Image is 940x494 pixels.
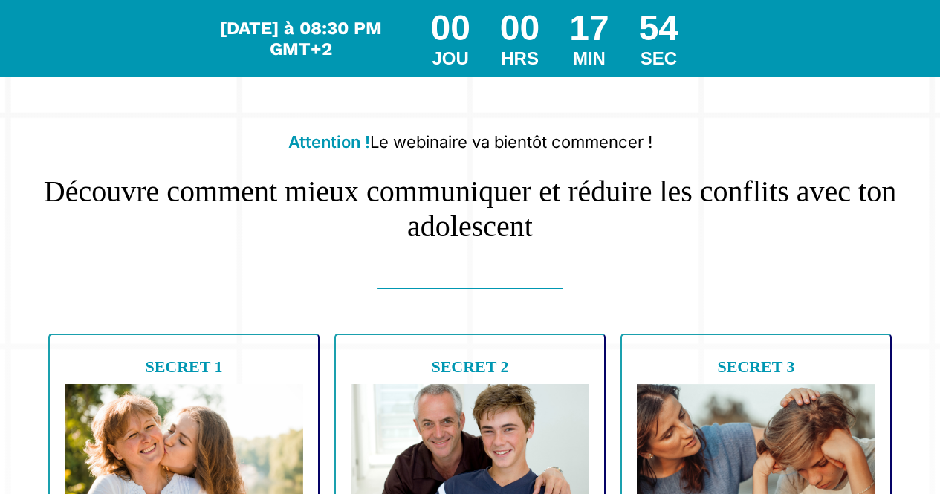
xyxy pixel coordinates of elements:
[500,48,539,69] div: HRS
[639,7,678,48] div: 54
[41,125,899,159] h2: Le webinaire va bientôt commencer !
[430,48,470,69] div: JOU
[431,357,508,376] b: SECRET 2
[220,18,382,59] span: [DATE] à 08:30 PM GMT+2
[216,18,386,59] div: Le webinar commence dans...
[639,48,678,69] div: SEC
[569,7,609,48] div: 17
[717,357,794,376] b: SECRET 3
[430,7,470,48] div: 00
[288,132,370,152] b: Attention !
[145,357,222,376] b: SECRET 1
[500,7,539,48] div: 00
[41,159,899,244] h1: Découvre comment mieux communiquer et réduire les conflits avec ton adolescent
[569,48,609,69] div: MIN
